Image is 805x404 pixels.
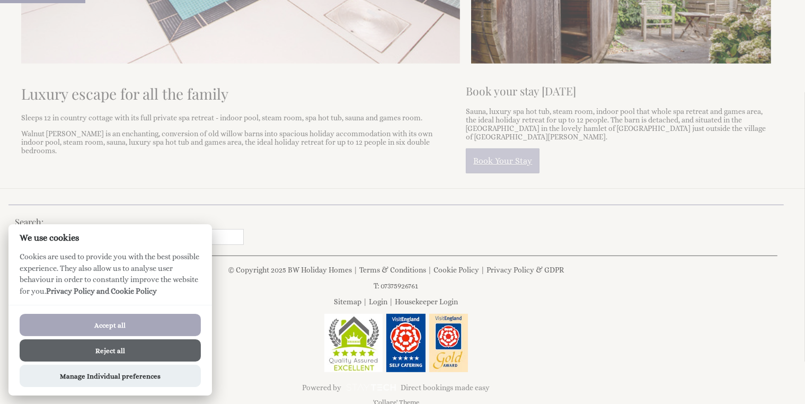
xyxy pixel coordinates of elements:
[395,297,458,306] a: Housekeeper Login
[466,107,771,141] p: Sauna, luxury spa hot tub, steam room, indoor pool that whole spa retreat and games area, the ide...
[20,365,201,387] button: Manage Individual preferences
[228,266,352,274] a: © Copyright 2025 BW Holiday Homes
[324,314,383,372] img: Sleeps12.com - Quality Assured - 5 Star Excellent Award
[21,113,453,122] p: Sleeps 12 in country cottage with its full private spa retreat - indoor pool, steam room, spa hot...
[386,314,426,372] img: Visit England - Self Catering - 5 Star Award
[346,381,396,394] img: scrumpy.png
[8,233,212,243] h2: We use cookies
[390,297,394,306] span: |
[334,297,362,306] a: Sitemap
[20,314,201,336] button: Accept all
[15,379,777,397] a: Powered byDirect bookings made easy
[46,287,157,295] a: Privacy Policy and Cookie Policy
[429,314,468,372] img: Visit England - Gold Award
[428,266,432,274] span: |
[434,266,480,274] a: Cookie Policy
[369,297,388,306] a: Login
[21,129,453,155] p: Walnut [PERSON_NAME] is an enchanting, conversion of old willow barns into spacious holiday accom...
[364,297,368,306] span: |
[21,84,453,103] h1: Luxury escape for all the family
[20,339,201,362] button: Reject all
[360,266,427,274] a: Terms & Conditions
[487,266,564,274] a: Privacy Policy & GDPR
[8,251,212,305] p: Cookies are used to provide you with the best possible experience. They also allow us to analyse ...
[354,266,358,274] span: |
[466,83,771,98] h2: Book your stay [DATE]
[374,282,419,290] a: T: 07375926761
[466,148,539,173] a: Book Your Stay
[481,266,485,274] span: |
[15,216,244,227] h3: Search:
